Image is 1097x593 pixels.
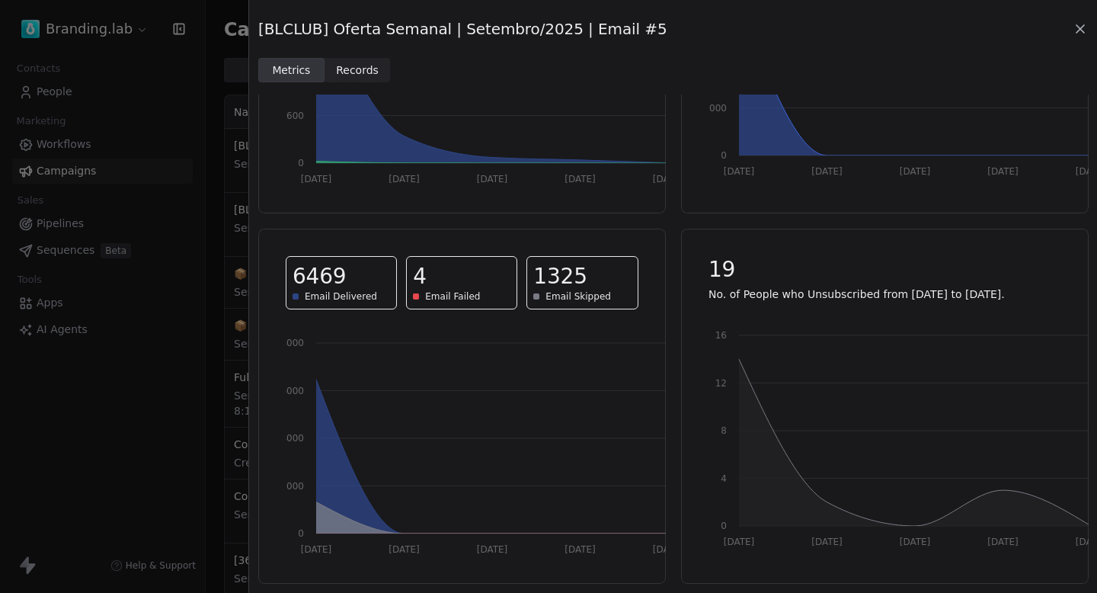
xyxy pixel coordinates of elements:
span: Email Skipped [545,290,611,303]
tspan: [DATE] [301,174,332,184]
tspan: 0 [721,521,727,531]
tspan: [DATE] [723,537,754,547]
tspan: 0 [298,158,304,168]
tspan: 8000 [280,338,304,348]
span: Email Failed [425,290,480,303]
tspan: [DATE] [564,174,596,184]
tspan: 0 [721,150,727,161]
span: Email Delivered [305,290,377,303]
span: 4 [413,263,427,290]
span: Records [336,63,379,79]
tspan: [DATE] [987,537,1019,547]
tspan: 2000 [280,481,304,492]
span: 1325 [533,263,587,290]
tspan: [DATE] [899,537,930,547]
tspan: 4000 [280,433,304,444]
tspan: [DATE] [389,544,420,555]
tspan: 16 [715,330,726,341]
tspan: 6000 [280,386,304,396]
tspan: [DATE] [477,544,508,555]
tspan: 600 [286,111,304,121]
tspan: [DATE] [653,544,684,555]
tspan: [DATE] [301,544,332,555]
tspan: 8 [721,425,727,436]
p: No. of People who Unsubscribed from [DATE] to [DATE]. [708,287,1061,302]
tspan: [DATE] [811,537,843,547]
tspan: [DATE] [564,544,596,555]
tspan: [DATE] [389,174,420,184]
tspan: 0 [298,528,304,539]
span: 6469 [293,263,346,290]
tspan: 4 [721,473,727,484]
tspan: [DATE] [811,166,843,177]
tspan: [DATE] [477,174,508,184]
span: [BLCLUB] Oferta Semanal | Setembro/2025 | Email #5 [258,18,667,40]
tspan: [DATE] [987,166,1019,177]
tspan: [DATE] [899,166,930,177]
tspan: 2000 [703,103,727,114]
tspan: 12 [715,378,726,389]
span: 19 [708,256,735,284]
tspan: [DATE] [723,166,754,177]
tspan: [DATE] [653,174,684,184]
